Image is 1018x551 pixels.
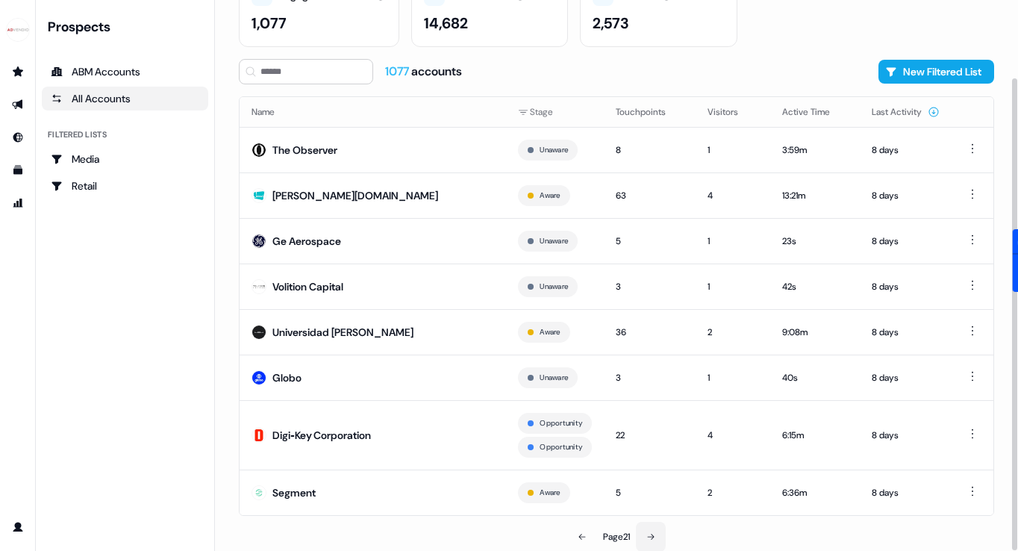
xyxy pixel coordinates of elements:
[240,97,506,127] th: Name
[782,279,848,294] div: 42s
[540,486,560,499] button: Aware
[540,280,568,293] button: Unaware
[878,60,994,84] button: New Filtered List
[42,60,208,84] a: ABM Accounts
[272,188,438,203] div: [PERSON_NAME][DOMAIN_NAME]
[616,234,684,249] div: 5
[48,128,107,141] div: Filtered lists
[603,529,630,544] div: Page 21
[518,105,592,119] div: Stage
[872,325,940,340] div: 8 days
[51,178,199,193] div: Retail
[872,234,940,249] div: 8 days
[616,143,684,158] div: 8
[6,93,30,116] a: Go to outbound experience
[782,325,848,340] div: 9:08m
[51,64,199,79] div: ABM Accounts
[6,125,30,149] a: Go to Inbound
[540,189,560,202] button: Aware
[708,485,758,500] div: 2
[540,143,568,157] button: Unaware
[51,152,199,166] div: Media
[42,147,208,171] a: Go to Media
[272,428,371,443] div: Digi‑Key Corporation
[616,485,684,500] div: 5
[782,428,848,443] div: 6:15m
[872,370,940,385] div: 8 days
[782,370,848,385] div: 40s
[540,371,568,385] button: Unaware
[708,370,758,385] div: 1
[6,158,30,182] a: Go to templates
[708,234,758,249] div: 1
[540,234,568,248] button: Unaware
[872,188,940,203] div: 8 days
[6,191,30,215] a: Go to attribution
[872,428,940,443] div: 8 days
[708,143,758,158] div: 1
[616,99,684,125] button: Touchpoints
[708,428,758,443] div: 4
[616,428,684,443] div: 22
[48,18,208,36] div: Prospects
[42,87,208,110] a: All accounts
[616,188,684,203] div: 63
[540,326,560,339] button: Aware
[872,279,940,294] div: 8 days
[385,63,411,79] span: 1077
[872,485,940,500] div: 8 days
[708,99,756,125] button: Visitors
[42,174,208,198] a: Go to Retail
[708,325,758,340] div: 2
[708,279,758,294] div: 1
[782,99,848,125] button: Active Time
[782,188,848,203] div: 13:21m
[782,234,848,249] div: 23s
[272,325,413,340] div: Universidad [PERSON_NAME]
[51,91,199,106] div: All Accounts
[616,279,684,294] div: 3
[616,325,684,340] div: 36
[872,143,940,158] div: 8 days
[385,63,462,80] div: accounts
[252,12,287,34] div: 1,077
[782,485,848,500] div: 6:36m
[593,12,628,34] div: 2,573
[540,417,582,430] button: Opportunity
[782,143,848,158] div: 3:59m
[272,370,302,385] div: Globo
[6,515,30,539] a: Go to profile
[272,485,316,500] div: Segment
[616,370,684,385] div: 3
[272,279,343,294] div: Volition Capital
[540,441,582,454] button: Opportunity
[872,99,940,125] button: Last Activity
[6,60,30,84] a: Go to prospects
[708,188,758,203] div: 4
[272,234,341,249] div: Ge Aerospace
[272,143,337,158] div: The Observer
[424,12,468,34] div: 14,682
